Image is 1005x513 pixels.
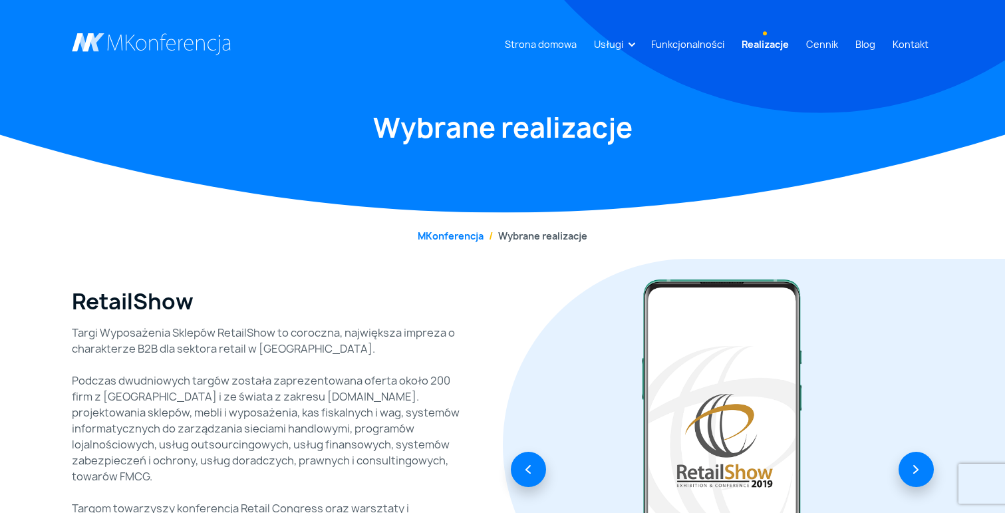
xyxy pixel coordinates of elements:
[484,229,587,243] li: Wybrane realizacje
[500,32,582,57] a: Strona domowa
[72,229,934,243] nav: breadcrumb
[418,230,484,242] a: MKonferencja
[589,32,629,57] a: Usługi
[72,110,934,146] h1: Wybrane realizacje
[850,32,881,57] a: Blog
[736,32,794,57] a: Realizacje
[887,32,934,57] a: Kontakt
[72,289,194,314] h2: RetailShow
[646,32,730,57] a: Funkcjonalności
[801,32,843,57] a: Cennik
